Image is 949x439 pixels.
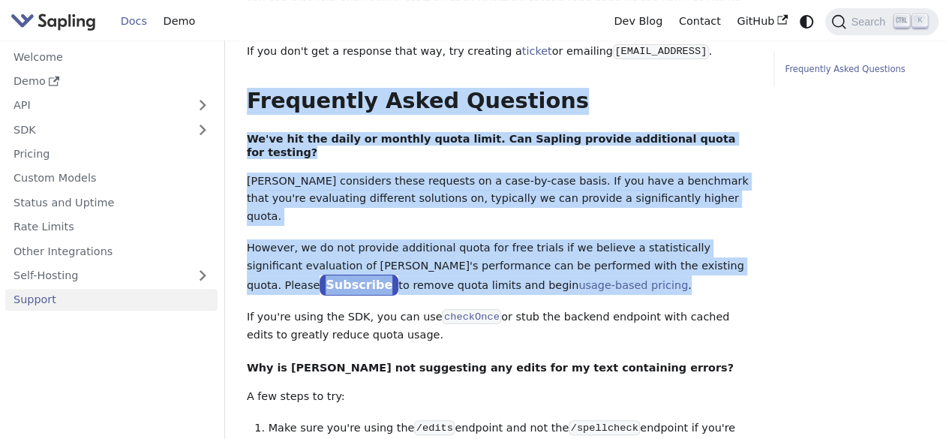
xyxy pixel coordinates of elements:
[5,167,218,189] a: Custom Models
[671,10,729,33] a: Contact
[188,95,218,116] button: Expand sidebar category 'API'
[5,289,218,311] a: Support
[155,10,203,33] a: Demo
[320,275,398,296] a: Subscribe
[522,45,552,57] a: ticket
[5,119,188,140] a: SDK
[247,308,752,344] p: If you're using the SDK, you can use or stub the backend endpoint with cached edits to greatly re...
[442,311,501,323] a: checkOnce
[613,44,709,59] code: [EMAIL_ADDRESS]
[912,14,927,28] kbd: K
[569,420,640,435] code: /spellcheck
[247,239,752,295] p: However, we do not provide additional quota for free trials if we believe a statistically signifi...
[247,388,752,406] p: A few steps to try:
[5,143,218,165] a: Pricing
[5,265,218,287] a: Self-Hosting
[247,88,752,115] h2: Frequently Asked Questions
[442,309,501,324] code: checkOnce
[11,11,101,32] a: Sapling.ai
[414,420,455,435] code: /edits
[5,71,218,92] a: Demo
[5,46,218,68] a: Welcome
[5,240,218,262] a: Other Integrations
[846,16,894,28] span: Search
[11,11,96,32] img: Sapling.ai
[825,8,938,35] button: Search (Ctrl+K)
[247,361,752,374] h4: Why is [PERSON_NAME] not suggesting any edits for my text containing errors?
[785,62,922,77] a: Frequently Asked Questions
[605,10,670,33] a: Dev Blog
[5,95,188,116] a: API
[247,43,752,61] p: If you don't get a response that way, try creating a or emailing .
[728,10,795,33] a: GitHub
[796,11,818,32] button: Switch between dark and light mode (currently system mode)
[578,279,688,291] a: usage-based pricing
[113,10,155,33] a: Docs
[247,132,752,159] h4: We've hit the daily or monthly quota limit. Can Sapling provide additional quota for testing?
[247,173,752,226] p: [PERSON_NAME] considers these requests on a case-by-case basis. If you have a benchmark that you'...
[5,191,218,213] a: Status and Uptime
[5,216,218,238] a: Rate Limits
[188,119,218,140] button: Expand sidebar category 'SDK'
